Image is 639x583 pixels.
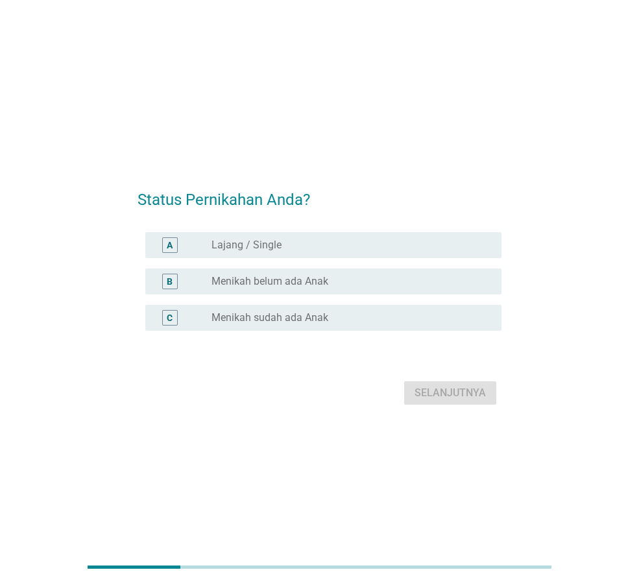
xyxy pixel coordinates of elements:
[138,175,501,211] h2: Status Pernikahan Anda?
[211,239,282,252] label: Lajang / Single
[211,311,328,324] label: Menikah sudah ada Anak
[211,275,328,288] label: Menikah belum ada Anak
[167,238,173,252] div: A
[167,311,173,324] div: C
[167,274,173,288] div: B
